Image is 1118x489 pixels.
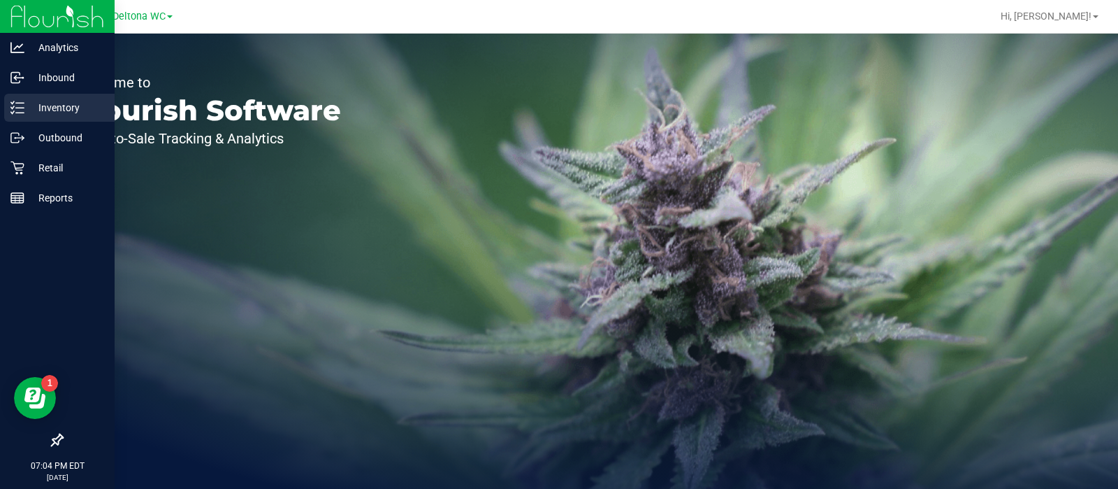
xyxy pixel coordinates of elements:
iframe: Resource center [14,377,56,419]
inline-svg: Inbound [10,71,24,85]
p: 07:04 PM EDT [6,460,108,472]
span: Deltona WC [112,10,166,22]
iframe: Resource center unread badge [41,375,58,392]
inline-svg: Analytics [10,41,24,55]
p: Inventory [24,99,108,116]
p: Welcome to [75,76,341,90]
p: Seed-to-Sale Tracking & Analytics [75,132,341,146]
p: Inbound [24,69,108,86]
inline-svg: Inventory [10,101,24,115]
p: Analytics [24,39,108,56]
p: Reports [24,190,108,206]
p: Outbound [24,129,108,146]
span: Hi, [PERSON_NAME]! [1001,10,1091,22]
p: Retail [24,160,108,176]
inline-svg: Outbound [10,131,24,145]
p: [DATE] [6,472,108,483]
p: Flourish Software [75,97,341,125]
inline-svg: Reports [10,191,24,205]
inline-svg: Retail [10,161,24,175]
